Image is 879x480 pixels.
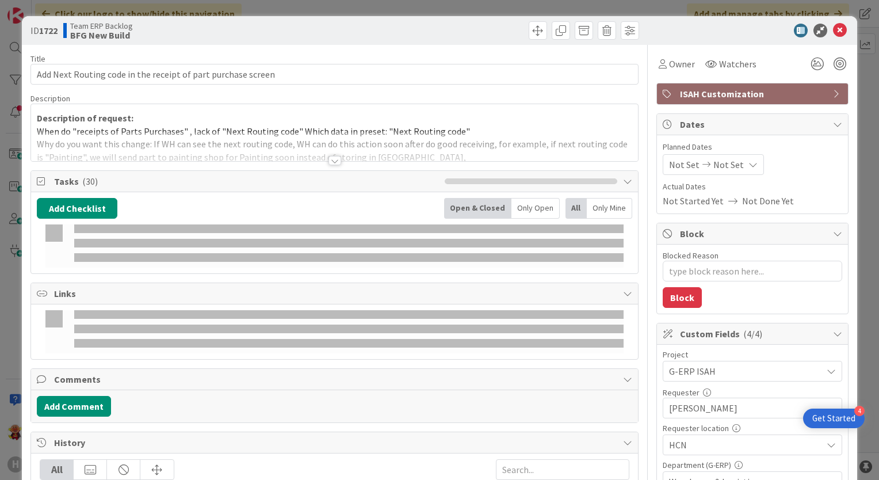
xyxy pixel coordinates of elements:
[680,227,827,241] span: Block
[511,198,560,219] div: Only Open
[30,93,70,104] span: Description
[37,198,117,219] button: Add Checklist
[30,24,58,37] span: ID
[54,436,617,449] span: History
[663,141,842,153] span: Planned Dates
[30,64,639,85] input: type card name here...
[669,158,700,172] span: Not Set
[680,117,827,131] span: Dates
[37,112,133,124] strong: Description of request:
[444,198,511,219] div: Open & Closed
[663,287,702,308] button: Block
[37,125,470,137] span: When do "receipts of Parts Purchases" , lack of "Next Routing code" Which data in preset: "Next R...
[680,87,827,101] span: ISAH Customization
[680,327,827,341] span: Custom Fields
[82,176,98,187] span: ( 30 )
[663,461,842,469] div: Department (G-ERP)
[812,413,855,424] div: Get Started
[743,328,762,340] span: ( 4/4 )
[663,194,724,208] span: Not Started Yet
[663,181,842,193] span: Actual Dates
[70,21,133,31] span: Team ERP Backlog
[587,198,632,219] div: Only Mine
[803,409,865,428] div: Open Get Started checklist, remaining modules: 4
[39,25,58,36] b: 1722
[70,31,133,40] b: BFG New Build
[663,424,842,432] div: Requester location
[54,287,617,300] span: Links
[669,57,695,71] span: Owner
[54,174,439,188] span: Tasks
[565,198,587,219] div: All
[719,57,756,71] span: Watchers
[37,396,111,417] button: Add Comment
[713,158,744,172] span: Not Set
[30,54,45,64] label: Title
[40,460,74,479] div: All
[663,387,700,398] label: Requester
[669,363,816,379] span: G-ERP ISAH
[669,437,816,453] span: HCN
[854,406,865,416] div: 4
[496,459,629,480] input: Search...
[742,194,794,208] span: Not Done Yet
[663,250,719,261] label: Blocked Reason
[663,351,842,359] div: Project
[54,372,617,386] span: Comments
